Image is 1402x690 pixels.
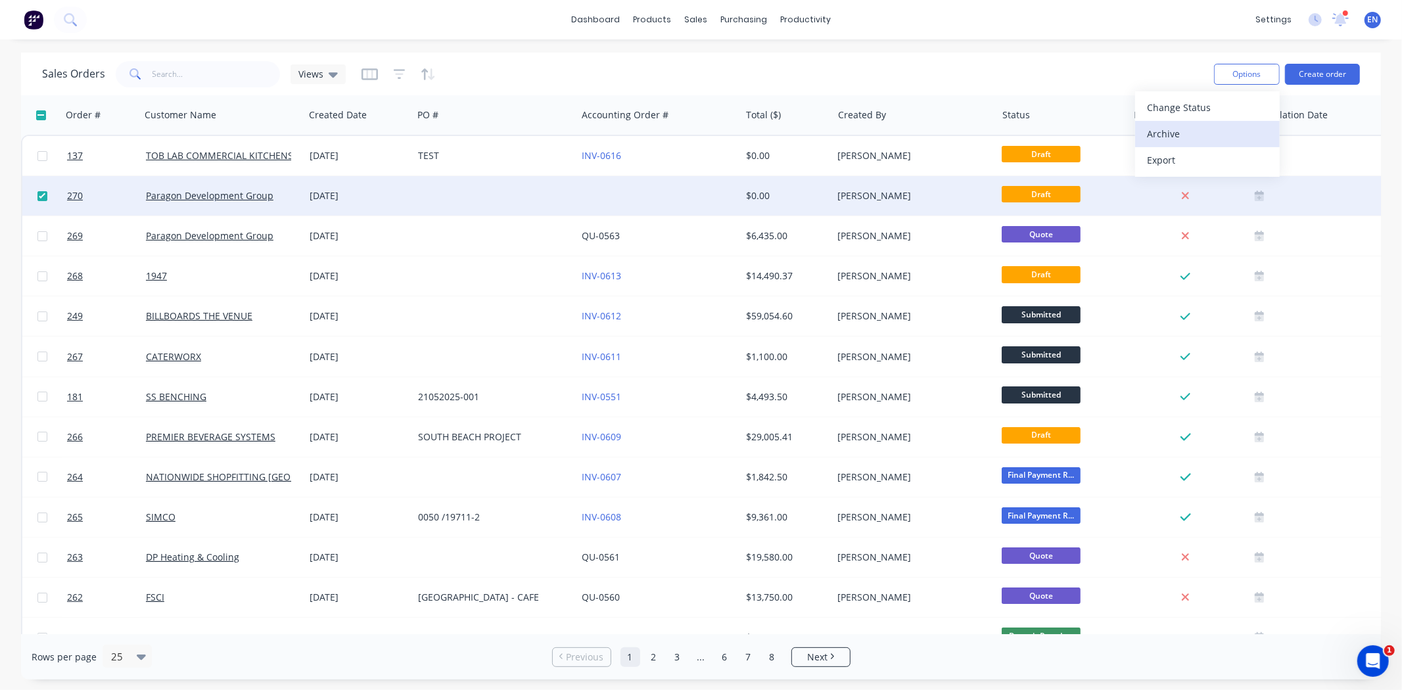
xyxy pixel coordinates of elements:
[746,511,824,524] div: $9,361.00
[67,457,146,497] a: 264
[310,229,408,242] div: [DATE]
[547,647,856,667] ul: Pagination
[1135,95,1280,121] button: Change Status
[1357,645,1389,677] iframe: Intercom live chat
[146,631,201,643] a: CATERWORX
[24,10,43,30] img: Factory
[310,511,408,524] div: [DATE]
[1002,226,1081,242] span: Quote
[746,390,824,403] div: $4,493.50
[67,337,146,377] a: 267
[566,651,603,664] span: Previous
[145,108,216,122] div: Customer Name
[67,189,83,202] span: 270
[1147,98,1268,117] div: Change Status
[146,390,206,403] a: SS BENCHING
[1002,628,1081,644] span: Deposit Recvd -...
[1002,547,1081,564] span: Quote
[582,229,620,242] a: QU-0563
[146,350,201,363] a: CATERWORX
[1134,108,1194,122] div: Invoice status
[309,108,367,122] div: Created Date
[67,631,83,644] span: 259
[66,108,101,122] div: Order #
[746,229,824,242] div: $6,435.00
[67,618,146,657] a: 259
[746,631,824,644] div: $3,520.00
[582,390,622,403] a: INV-0551
[746,310,824,323] div: $59,054.60
[746,269,824,283] div: $14,490.37
[418,390,564,403] div: 21052025-001
[418,631,564,644] div: PO 0368 MILDURA
[715,647,735,667] a: Page 6
[67,269,83,283] span: 268
[746,189,824,202] div: $0.00
[417,108,438,122] div: PO #
[418,511,564,524] div: 0050 /19711-2
[67,471,83,484] span: 264
[582,108,668,122] div: Accounting Order #
[838,471,984,484] div: [PERSON_NAME]
[67,497,146,537] a: 265
[746,430,824,444] div: $29,005.41
[418,430,564,444] div: SOUTH BEACH PROJECT
[67,256,146,296] a: 268
[310,350,408,363] div: [DATE]
[644,647,664,667] a: Page 2
[838,350,984,363] div: [PERSON_NAME]
[838,631,984,644] div: [PERSON_NAME]
[67,430,83,444] span: 266
[553,651,611,664] a: Previous page
[67,149,83,162] span: 137
[67,591,83,604] span: 262
[1368,14,1378,26] span: EN
[1255,108,1328,122] div: Installation Date
[582,310,622,322] a: INV-0612
[67,176,146,216] a: 270
[1002,346,1081,363] span: Submitted
[1002,146,1081,162] span: Draft
[746,551,824,564] div: $19,580.00
[310,390,408,403] div: [DATE]
[582,350,622,363] a: INV-0611
[1002,306,1081,323] span: Submitted
[310,591,408,604] div: [DATE]
[1249,10,1298,30] div: settings
[67,578,146,617] a: 262
[146,430,275,443] a: PREMIER BEVERAGE SYSTEMS
[32,651,97,664] span: Rows per page
[67,377,146,417] a: 181
[310,631,408,644] div: [DATE]
[146,471,359,483] a: NATIONWIDE SHOPFITTING [GEOGRAPHIC_DATA]
[146,551,239,563] a: DP Heating & Cooling
[67,216,146,256] a: 269
[678,10,714,30] div: sales
[310,269,408,283] div: [DATE]
[691,647,711,667] a: Jump forward
[310,149,408,162] div: [DATE]
[838,310,984,323] div: [PERSON_NAME]
[582,631,622,643] a: INV-0605
[838,269,984,283] div: [PERSON_NAME]
[1002,108,1030,122] div: Status
[582,591,620,603] a: QU-0560
[746,350,824,363] div: $1,100.00
[1002,587,1081,604] span: Quote
[792,651,850,664] a: Next page
[1002,427,1081,444] span: Draft
[582,511,622,523] a: INV-0608
[774,10,837,30] div: productivity
[1002,386,1081,403] span: Submitted
[1002,507,1081,524] span: Final Payment R...
[582,551,620,563] a: QU-0561
[838,149,984,162] div: [PERSON_NAME]
[310,471,408,484] div: [DATE]
[1285,64,1360,85] button: Create order
[582,471,622,483] a: INV-0607
[298,67,323,81] span: Views
[582,430,622,443] a: INV-0609
[67,511,83,524] span: 265
[838,511,984,524] div: [PERSON_NAME]
[838,189,984,202] div: [PERSON_NAME]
